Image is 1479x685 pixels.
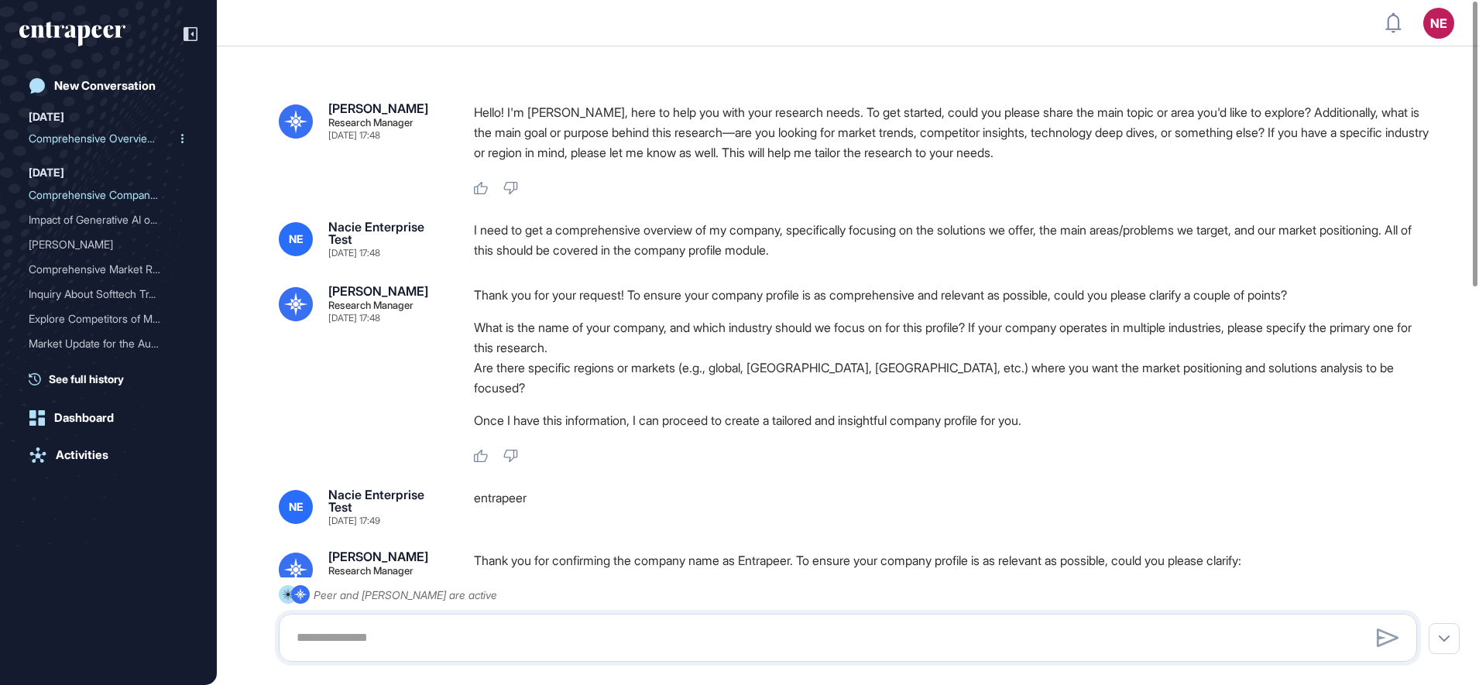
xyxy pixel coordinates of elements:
[474,488,1429,526] div: entrapeer
[29,207,188,232] div: Impact of Generative AI on the Fashion Industry
[29,126,188,151] div: Comprehensive Overview of Company Solutions, Target Areas, and Market Positioning
[29,108,64,126] div: [DATE]
[29,307,188,331] div: Explore Competitors of Maxitech
[56,448,108,462] div: Activities
[54,79,156,93] div: New Conversation
[29,183,176,207] div: Comprehensive Company Ove...
[474,317,1429,358] li: What is the name of your company, and which industry should we focus on for this profile? If your...
[1423,8,1454,39] button: NE
[328,118,414,128] div: Research Manager
[19,402,197,433] a: Dashboard
[19,70,197,101] a: New Conversation
[29,232,188,257] div: Reese
[314,585,497,605] div: Peer and [PERSON_NAME] are active
[29,356,176,381] div: Latest Use Cases of Artif...
[49,371,124,387] span: See full history
[29,307,176,331] div: Explore Competitors of Ma...
[328,516,380,526] div: [DATE] 17:49
[29,331,176,356] div: Market Update for the Aut...
[29,126,176,151] div: Comprehensive Overview of...
[19,22,125,46] div: entrapeer-logo
[29,232,176,257] div: [PERSON_NAME]
[328,285,428,297] div: [PERSON_NAME]
[328,550,428,563] div: [PERSON_NAME]
[328,300,414,310] div: Research Manager
[474,358,1429,398] li: Are there specific regions or markets (e.g., global, [GEOGRAPHIC_DATA], [GEOGRAPHIC_DATA], etc.) ...
[328,313,380,323] div: [DATE] 17:48
[29,371,197,387] a: See full history
[29,207,176,232] div: Impact of Generative AI o...
[474,410,1429,430] p: Once I have this information, I can proceed to create a tailored and insightful company profile f...
[474,285,1429,305] p: Thank you for your request! To ensure your company profile is as comprehensive and relevant as po...
[328,488,449,513] div: Nacie Enterprise Test
[29,356,188,381] div: Latest Use Cases of Artificial Intelligence
[29,282,176,307] div: Inquiry About Softtech Tr...
[474,102,1429,163] p: Hello! I'm [PERSON_NAME], here to help you with your research needs. To get started, could you pl...
[289,233,304,245] span: NE
[289,501,304,513] span: NE
[29,282,188,307] div: Inquiry About Softtech Tracking Services
[474,221,1429,260] div: I need to get a comprehensive overview of my company, specifically focusing on the solutions we o...
[474,550,1429,570] p: Thank you for confirming the company name as Entrapeer. To ensure your company profile is as rele...
[328,221,449,245] div: Nacie Enterprise Test
[19,440,197,471] a: Activities
[29,183,188,207] div: Comprehensive Company Overview: Solutions, Target Areas, and Market Positioning
[29,163,64,182] div: [DATE]
[29,257,188,282] div: Comprehensive Market Report on China's Future Societal Trends and Technology Enablers towards 203...
[29,331,188,356] div: Market Update for the Automotive Sector Over the Last 2 Weeks
[328,248,380,258] div: [DATE] 17:48
[29,257,176,282] div: Comprehensive Market Repo...
[328,131,380,140] div: [DATE] 17:48
[328,566,414,576] div: Research Manager
[54,411,114,425] div: Dashboard
[328,102,428,115] div: [PERSON_NAME]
